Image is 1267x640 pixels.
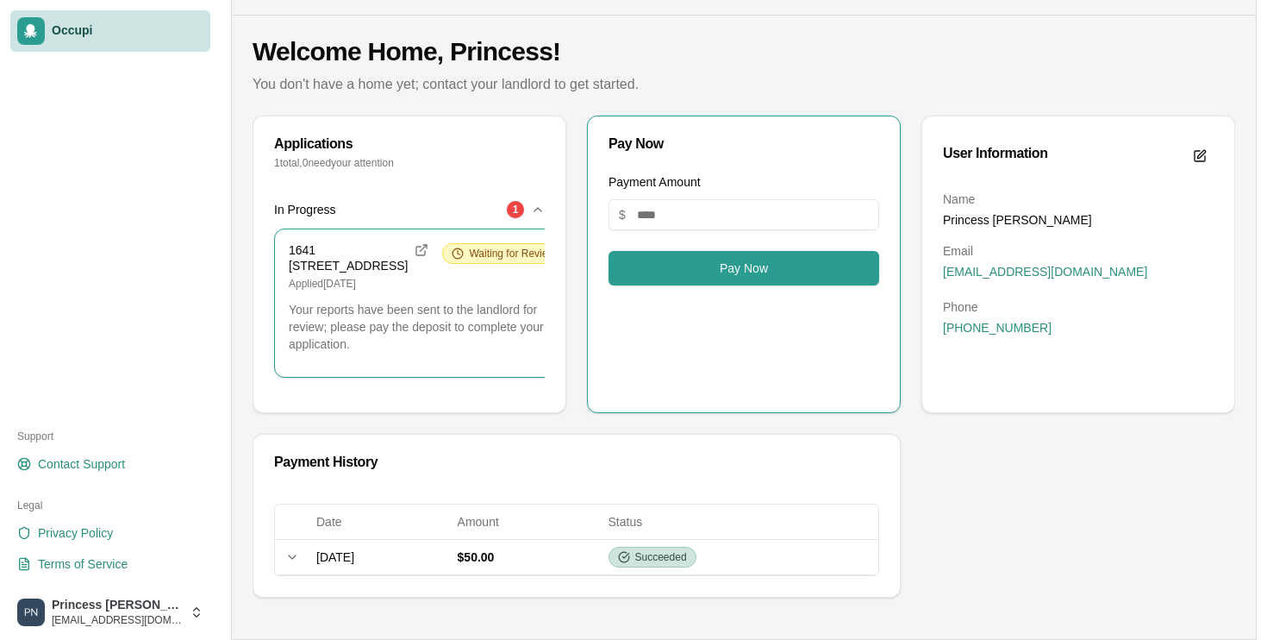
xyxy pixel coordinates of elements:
th: Date [309,505,451,539]
dt: Email [943,242,1214,260]
img: Princess Nevils [17,599,45,626]
button: Pay Now [609,251,879,285]
div: Support [10,423,210,450]
span: [PHONE_NUMBER] [943,319,1052,336]
a: Terms of Service [10,550,210,578]
span: [DATE] [316,550,354,564]
span: Waiting for Review [469,247,555,260]
span: [EMAIL_ADDRESS][DOMAIN_NAME] [52,613,183,627]
div: In Progress1 [274,229,545,392]
p: You don't have a home yet; contact your landlord to get started. [253,74,1235,95]
dd: Princess [PERSON_NAME] [943,211,1214,229]
button: Princess NevilsPrincess [PERSON_NAME][EMAIL_ADDRESS][DOMAIN_NAME] [10,592,210,633]
span: Terms of Service [38,555,128,573]
span: Princess [PERSON_NAME] [52,598,183,613]
span: $ [619,206,626,223]
button: View public listing [411,240,432,260]
button: In Progress1 [274,191,545,229]
a: Privacy Policy [10,519,210,547]
dt: Phone [943,298,1214,316]
dt: Name [943,191,1214,208]
div: 1 [507,201,524,218]
th: Amount [451,505,602,539]
p: Applied [DATE] [289,277,428,291]
span: $50.00 [458,550,495,564]
p: 1 total, 0 need your attention [274,156,545,170]
span: Occupi [52,23,203,39]
div: Applications [274,137,545,151]
span: Privacy Policy [38,524,113,542]
div: User Information [943,147,1048,160]
div: Pay Now [609,137,879,151]
h3: 1641 [STREET_ADDRESS] [289,243,408,273]
p: Your reports have been sent to the landlord for review; please pay the deposit to complete your a... [289,301,565,353]
a: Contact Support [10,450,210,478]
th: Status [602,505,878,539]
span: Contact Support [38,455,125,473]
div: Legal [10,492,210,519]
label: Payment Amount [609,175,701,189]
span: Succeeded [635,550,687,564]
span: [EMAIL_ADDRESS][DOMAIN_NAME] [943,263,1147,280]
span: In Progress [274,201,336,218]
div: Payment History [274,455,879,469]
a: Occupi [10,10,210,52]
h1: Welcome Home, Princess! [253,36,1235,67]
